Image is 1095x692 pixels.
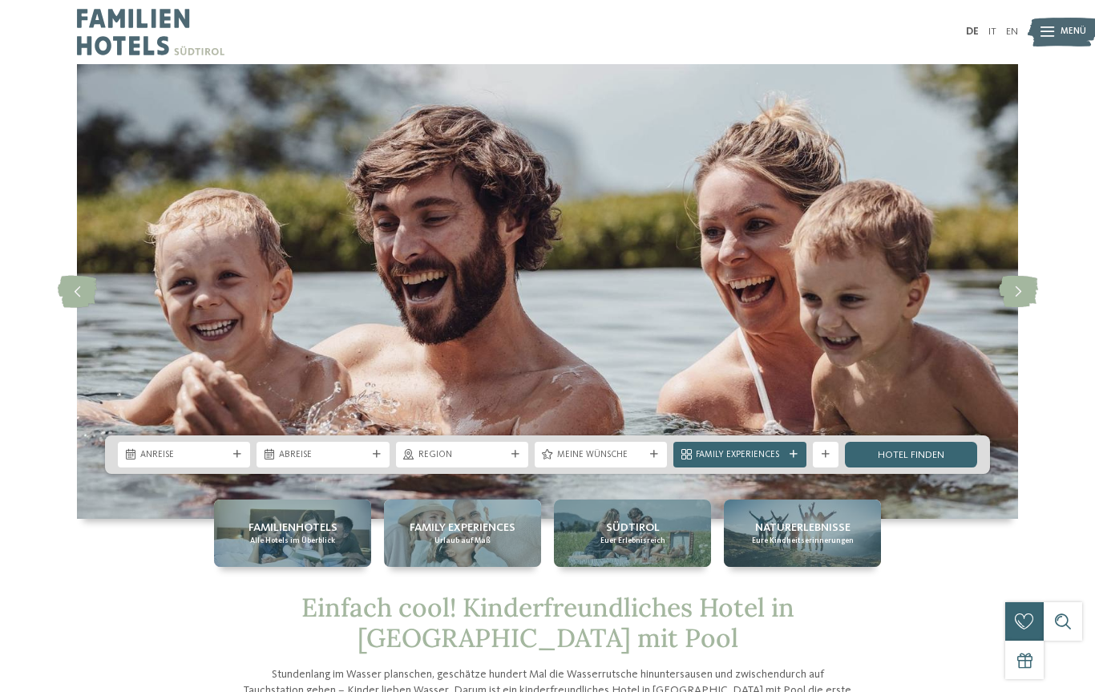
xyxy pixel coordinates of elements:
a: IT [988,26,996,37]
span: Family Experiences [696,449,783,462]
a: Kinderfreundliches Hotel in Südtirol mit Pool gesucht? Südtirol Euer Erlebnisreich [554,500,711,566]
span: Familienhotels [248,520,337,536]
a: Hotel finden [845,442,977,467]
span: Eure Kindheitserinnerungen [752,536,854,546]
span: Meine Wünsche [557,449,644,462]
span: Family Experiences [410,520,515,536]
span: Menü [1061,26,1086,38]
a: EN [1006,26,1018,37]
img: Kinderfreundliches Hotel in Südtirol mit Pool gesucht? [77,64,1018,519]
span: Einfach cool! Kinderfreundliches Hotel in [GEOGRAPHIC_DATA] mit Pool [301,591,794,654]
span: Urlaub auf Maß [434,536,491,546]
a: DE [966,26,979,37]
a: Kinderfreundliches Hotel in Südtirol mit Pool gesucht? Family Experiences Urlaub auf Maß [384,500,541,566]
span: Region [418,449,506,462]
span: Alle Hotels im Überblick [250,536,335,546]
a: Kinderfreundliches Hotel in Südtirol mit Pool gesucht? Naturerlebnisse Eure Kindheitserinnerungen [724,500,881,566]
span: Naturerlebnisse [755,520,851,536]
a: Kinderfreundliches Hotel in Südtirol mit Pool gesucht? Familienhotels Alle Hotels im Überblick [214,500,371,566]
span: Euer Erlebnisreich [600,536,665,546]
span: Südtirol [606,520,660,536]
span: Anreise [140,449,228,462]
span: Abreise [279,449,366,462]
